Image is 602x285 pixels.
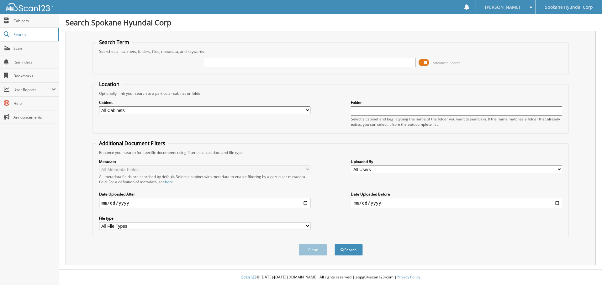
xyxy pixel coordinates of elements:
label: File type [99,216,310,221]
div: Optionally limit your search to a particular cabinet or folder [96,91,566,96]
span: Spokane Hyundai Corp [545,5,593,9]
a: here [165,179,173,185]
span: Reminders [13,59,56,65]
a: Privacy Policy [397,274,420,280]
div: Searches all cabinets, folders, files, metadata, and keywords [96,49,566,54]
label: Metadata [99,159,310,164]
button: Clear [299,244,327,256]
label: Folder [351,100,562,105]
legend: Search Term [96,39,132,46]
label: Date Uploaded After [99,191,310,197]
img: scan123-logo-white.svg [6,3,53,11]
legend: Additional Document Filters [96,140,168,147]
h1: Search Spokane Hyundai Corp [66,17,596,28]
span: [PERSON_NAME] [485,5,520,9]
label: Date Uploaded Before [351,191,562,197]
input: end [351,198,562,208]
span: Scan [13,46,56,51]
span: User Reports [13,87,51,92]
legend: Location [96,81,123,88]
span: Search [13,32,55,37]
span: Advanced Search [433,60,461,65]
span: Cabinets [13,18,56,23]
div: Enhance your search for specific documents using filters such as date and file type. [96,150,566,155]
div: © [DATE]-[DATE] [DOMAIN_NAME]. All rights reserved | appg04-scan123-com | [59,270,602,285]
span: Bookmarks [13,73,56,79]
span: Help [13,101,56,106]
input: start [99,198,310,208]
div: All metadata fields are searched by default. Select a cabinet with metadata to enable filtering b... [99,174,310,185]
span: Scan123 [241,274,256,280]
span: Announcements [13,115,56,120]
div: Select a cabinet and begin typing the name of the folder you want to search in. If the name match... [351,116,562,127]
label: Uploaded By [351,159,562,164]
label: Cabinet [99,100,310,105]
button: Search [335,244,363,256]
